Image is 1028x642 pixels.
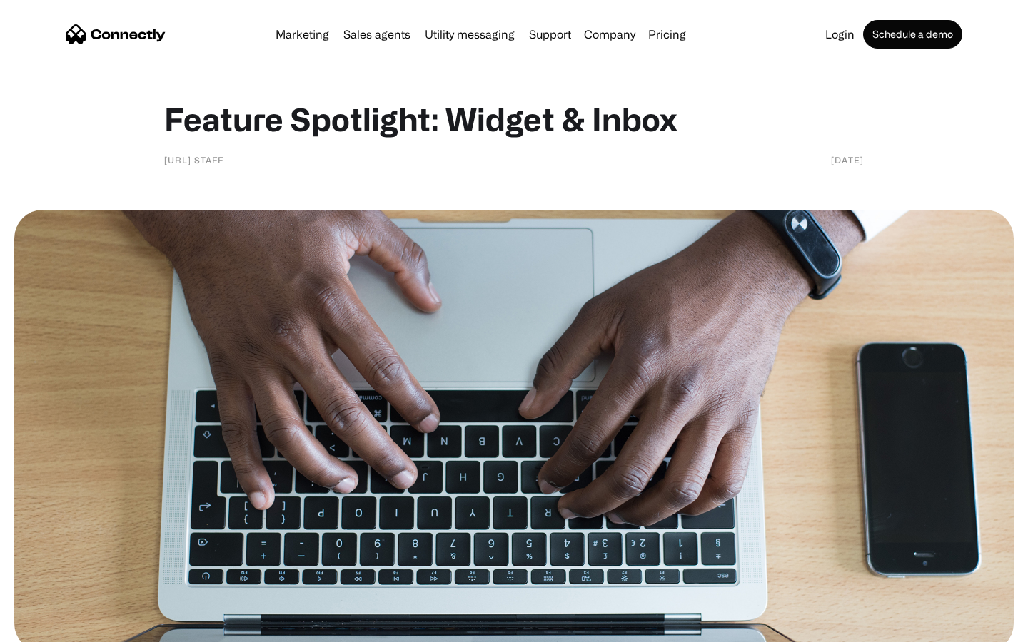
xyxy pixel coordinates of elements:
div: [URL] staff [164,153,223,167]
div: Company [584,24,635,44]
a: Support [523,29,577,40]
a: Pricing [642,29,692,40]
a: Schedule a demo [863,20,962,49]
h1: Feature Spotlight: Widget & Inbox [164,100,864,138]
ul: Language list [29,617,86,637]
a: Utility messaging [419,29,520,40]
a: Login [820,29,860,40]
div: [DATE] [831,153,864,167]
a: Sales agents [338,29,416,40]
aside: Language selected: English [14,617,86,637]
a: Marketing [270,29,335,40]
